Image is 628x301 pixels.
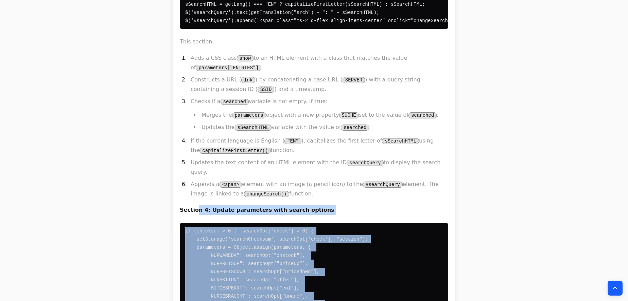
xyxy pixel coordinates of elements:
[180,37,448,46] p: This section:
[244,191,290,197] code: changeSearch()
[189,97,448,132] li: Checks if a variable is not empty. If true:
[347,160,383,166] code: searchQuery
[339,112,359,118] code: SUCHE
[235,125,272,131] code: sSearchHTML
[199,110,448,120] li: Merges the object with a new property set to the value of .
[341,125,369,131] code: searched
[241,77,255,83] code: lnk
[189,53,448,72] li: Adds a CSS class to an HTML element with a class that matches the value of .
[189,136,448,155] li: If the current language is English ( ), capitalizes the first letter of using the function.
[220,182,242,188] code: <span>
[199,123,448,132] li: Updates the variable with the value of .
[180,207,334,213] strong: Section 4: Update parameters with search options
[258,87,275,93] code: SSID
[284,138,301,144] code: "EN"
[189,75,448,94] li: Constructs a URL ( ) by concatenating a base URL ( ) with a query string containing a session ID ...
[343,77,365,83] code: SERVER
[196,65,261,71] code: parameters["ENTRIES"]
[237,55,254,61] code: show
[189,180,448,199] li: Appends a element with an image (a pencil icon) to the element. The image is linked to a function.
[363,182,403,188] code: #searchQuery
[608,281,623,296] button: Back to top
[199,148,271,154] code: capitalizeFirstLetter()
[382,138,419,144] code: sSearchHTML
[221,99,249,105] code: searched
[408,112,437,118] code: searched
[189,158,448,177] li: Updates the text content of an HTML element with the ID to display the search query.
[232,112,266,118] code: parameters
